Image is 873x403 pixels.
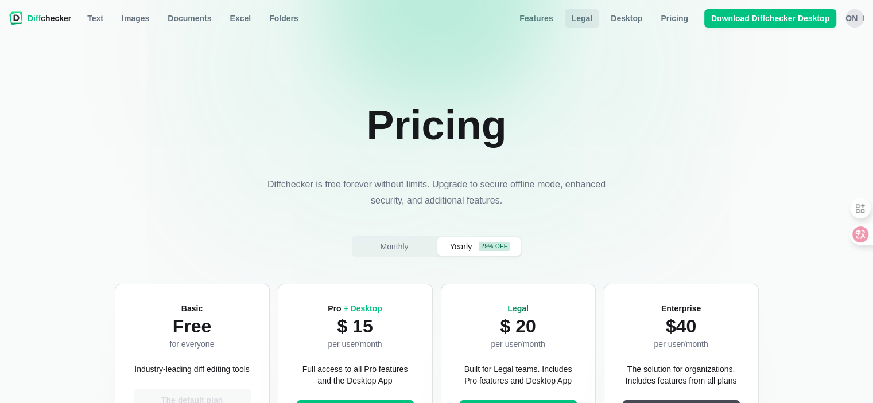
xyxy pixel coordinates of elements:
span: Text [85,13,106,24]
a: Text [80,9,110,28]
span: Legal [569,13,595,24]
h2: Basic [170,303,215,314]
p: $ 15 [328,314,382,338]
h2: Pro [328,303,382,314]
span: checker [28,13,71,24]
span: Yearly [448,241,474,252]
a: Excel [223,9,258,28]
p: per user/month [654,338,708,350]
button: Monthly [353,237,436,256]
p: Industry-leading diff editing tools [134,363,250,375]
span: Images [119,13,152,24]
span: Diff [28,14,41,23]
span: Legal [507,304,529,313]
span: Desktop [608,13,645,24]
a: Pricing [654,9,694,28]
p: per user/month [328,338,382,350]
p: $ 20 [491,314,545,338]
p: Full access to all Pro features and the Desktop App [297,363,414,386]
span: Download Diffchecker Desktop [709,13,832,24]
a: Desktop [604,9,649,28]
div: 29% off [479,242,510,251]
p: $40 [654,314,708,338]
h1: Pricing [366,101,506,149]
a: Documents [161,9,218,28]
p: Diffchecker is free forever without limits. Upgrade to secure offline mode, enhanced security, an... [265,177,609,209]
a: Diffchecker [9,9,71,28]
h2: Enterprise [654,303,708,314]
span: Features [517,13,555,24]
img: Diffchecker logo [9,11,23,25]
p: per user/month [491,338,545,350]
a: Images [115,9,156,28]
span: Documents [165,13,214,24]
p: Free [170,314,215,338]
a: Features [513,9,560,28]
span: Excel [228,13,254,24]
span: + Desktop [343,304,382,313]
button: [PERSON_NAME] [845,9,864,28]
a: Legal [565,9,600,28]
span: Folders [267,13,301,24]
button: Yearly29% off [437,237,521,256]
p: Built for Legal teams. Includes Pro features and Desktop App [460,363,577,386]
span: Monthly [378,241,410,252]
button: Folders [262,9,305,28]
p: The solution for organizations. Includes features from all plans [623,363,740,386]
a: Download Diffchecker Desktop [704,9,836,28]
span: Pricing [658,13,690,24]
p: for everyone [170,338,215,350]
